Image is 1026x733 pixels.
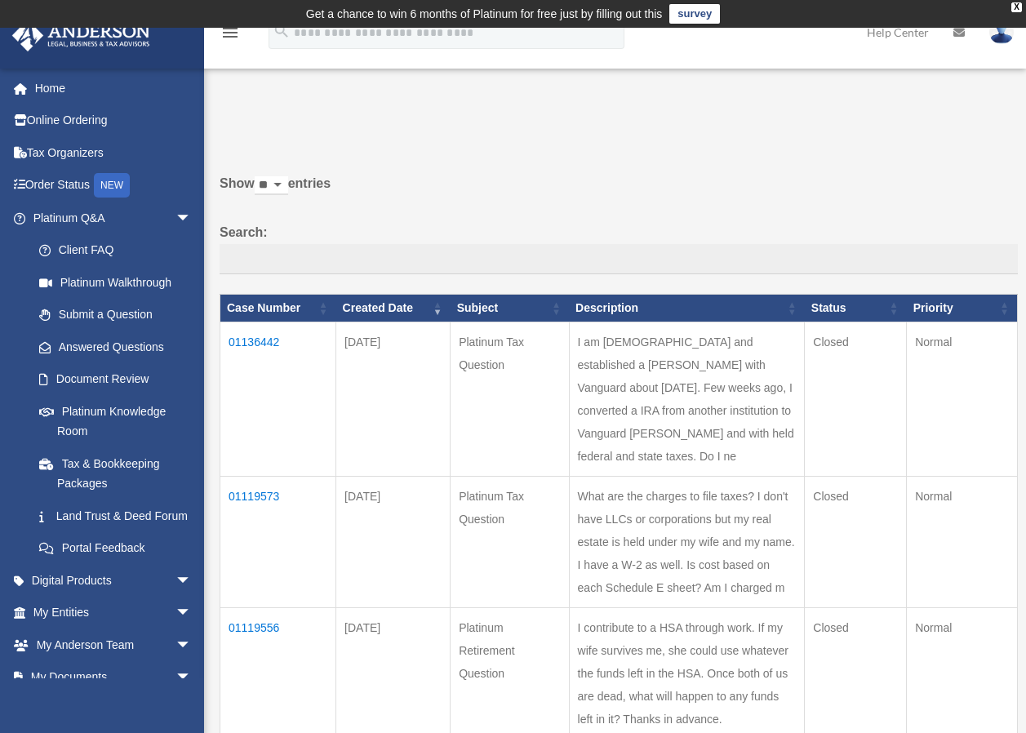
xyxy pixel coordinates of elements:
[1011,2,1022,12] div: close
[11,136,216,169] a: Tax Organizers
[907,477,1018,608] td: Normal
[11,72,216,104] a: Home
[273,22,291,40] i: search
[23,266,208,299] a: Platinum Walkthrough
[11,104,216,137] a: Online Ordering
[220,23,240,42] i: menu
[255,176,288,195] select: Showentries
[175,661,208,695] span: arrow_drop_down
[451,322,569,477] td: Platinum Tax Question
[11,564,216,597] a: Digital Productsarrow_drop_down
[805,322,907,477] td: Closed
[175,629,208,662] span: arrow_drop_down
[989,20,1014,44] img: User Pic
[569,477,805,608] td: What are the charges to file taxes? I don't have LLCs or corporations but my real estate is held ...
[23,299,208,331] a: Submit a Question
[805,477,907,608] td: Closed
[175,202,208,235] span: arrow_drop_down
[669,4,720,24] a: survey
[220,29,240,42] a: menu
[907,295,1018,322] th: Priority: activate to sort column ascending
[23,395,208,447] a: Platinum Knowledge Room
[23,500,208,532] a: Land Trust & Deed Forum
[220,221,1018,275] label: Search:
[805,295,907,322] th: Status: activate to sort column ascending
[451,295,569,322] th: Subject: activate to sort column ascending
[23,532,208,565] a: Portal Feedback
[336,322,451,477] td: [DATE]
[11,629,216,661] a: My Anderson Teamarrow_drop_down
[11,661,216,694] a: My Documentsarrow_drop_down
[175,597,208,630] span: arrow_drop_down
[220,477,336,608] td: 01119573
[11,202,208,234] a: Platinum Q&Aarrow_drop_down
[336,477,451,608] td: [DATE]
[569,295,805,322] th: Description: activate to sort column ascending
[336,295,451,322] th: Created Date: activate to sort column ascending
[569,322,805,477] td: I am [DEMOGRAPHIC_DATA] and established a [PERSON_NAME] with Vanguard about [DATE]. Few weeks ago...
[220,244,1018,275] input: Search:
[220,295,336,322] th: Case Number: activate to sort column ascending
[23,331,200,363] a: Answered Questions
[220,172,1018,211] label: Show entries
[94,173,130,198] div: NEW
[907,322,1018,477] td: Normal
[11,169,216,202] a: Order StatusNEW
[306,4,663,24] div: Get a chance to win 6 months of Platinum for free just by filling out this
[175,564,208,598] span: arrow_drop_down
[23,447,208,500] a: Tax & Bookkeeping Packages
[7,20,155,51] img: Anderson Advisors Platinum Portal
[23,363,208,396] a: Document Review
[451,477,569,608] td: Platinum Tax Question
[11,597,216,629] a: My Entitiesarrow_drop_down
[220,322,336,477] td: 01136442
[23,234,208,267] a: Client FAQ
